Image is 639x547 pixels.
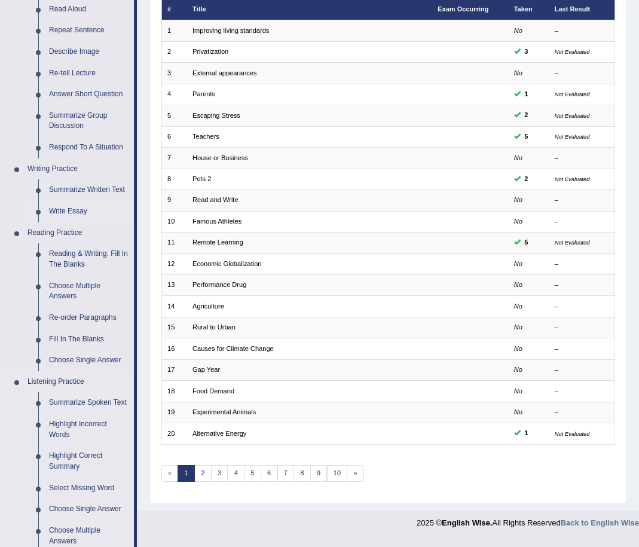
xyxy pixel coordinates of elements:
small: Not Evaluated [555,48,590,55]
td: 14 [161,296,187,317]
a: Famous Athletes [192,218,241,225]
a: Summarize Group Discussion [44,105,134,137]
a: Rural to Urban [192,323,236,331]
a: Highlight Incorrect Words [44,414,134,445]
a: Teachers [192,133,219,140]
td: 11 [161,233,187,253]
a: Economic Globalization [192,260,261,267]
div: – [555,365,609,375]
td: 17 [161,359,187,380]
a: Reading & Writing: Fill In The Blanks [44,243,134,275]
td: 19 [161,402,187,423]
a: Gap Year [192,366,220,373]
em: No [514,281,522,288]
a: Parents [192,90,215,97]
a: Writing Practice [22,158,134,180]
a: Food Demand [192,387,234,395]
em: No [514,345,522,352]
a: 8 [293,465,311,482]
a: Summarize Written Text [44,179,134,201]
a: Escaping Stress [192,112,240,119]
td: 15 [161,317,187,338]
div: – [555,69,609,78]
a: Exam Occurring [438,5,488,13]
span: You can still take this question [521,110,532,121]
div: – [555,302,609,311]
div: – [555,323,609,332]
small: Not Evaluated [555,239,590,246]
a: 10 [327,465,348,482]
td: 1 [161,20,187,41]
a: Privatization [192,48,228,55]
a: 4 [227,465,244,482]
span: You can still take this question [521,428,532,439]
div: – [555,154,609,163]
div: – [555,408,609,417]
td: 12 [161,253,187,274]
em: No [514,366,522,373]
td: 10 [161,211,187,232]
em: No [514,323,522,331]
a: 5 [244,465,261,482]
td: 13 [161,275,187,296]
a: Write Essay [44,201,134,222]
small: Not Evaluated [555,176,590,182]
div: – [555,344,609,354]
em: No [514,27,522,34]
small: Not Evaluated [555,133,590,140]
a: Causes for Climate Change [192,345,274,352]
a: Describe Image [44,41,134,63]
em: No [514,69,522,77]
em: No [514,154,522,161]
a: Re-tell Lecture [44,63,134,84]
a: Summarize Spoken Text [44,392,134,414]
a: Improving living standards [192,27,269,34]
small: Not Evaluated [555,112,590,119]
a: House or Business [192,154,248,161]
a: Back to English Wise [561,518,639,527]
span: You can still take this question [521,174,532,185]
a: Choose Single Answer [44,499,134,520]
em: No [514,196,522,203]
a: External appearances [192,69,256,77]
a: Listening Practice [22,371,134,393]
td: 7 [161,148,187,169]
a: Reading Practice [22,222,134,244]
em: No [514,408,522,415]
div: 2025 © All Rights Reserved [417,511,639,528]
td: 9 [161,190,187,211]
span: You can still take this question [521,47,532,57]
span: You can still take this question [521,89,532,100]
td: 2 [161,41,187,62]
td: 18 [161,381,187,402]
a: 9 [310,465,328,482]
a: Pets 2 [192,175,211,182]
strong: English Wise. [442,518,492,527]
td: 6 [161,126,187,147]
a: 7 [277,465,295,482]
a: Answer Short Question [44,84,134,105]
div: – [555,259,609,269]
td: 4 [161,84,187,105]
td: 5 [161,105,187,126]
div: – [555,26,609,36]
td: 20 [161,423,187,444]
a: Highlight Correct Summary [44,445,134,477]
div: – [555,280,609,290]
a: 1 [178,465,195,482]
a: Agriculture [192,302,224,310]
a: 6 [261,465,278,482]
small: Not Evaluated [555,91,590,97]
a: Alternative Energy [192,430,246,437]
small: Not Evaluated [555,430,590,437]
a: Respond To A Situation [44,137,134,158]
a: 2 [194,465,212,482]
span: You can still take this question [521,132,532,142]
em: No [514,302,522,310]
a: Experimental Animals [192,408,256,415]
a: 3 [211,465,228,482]
a: » [347,465,364,482]
a: Remote Learning [192,239,243,246]
div: – [555,195,609,205]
